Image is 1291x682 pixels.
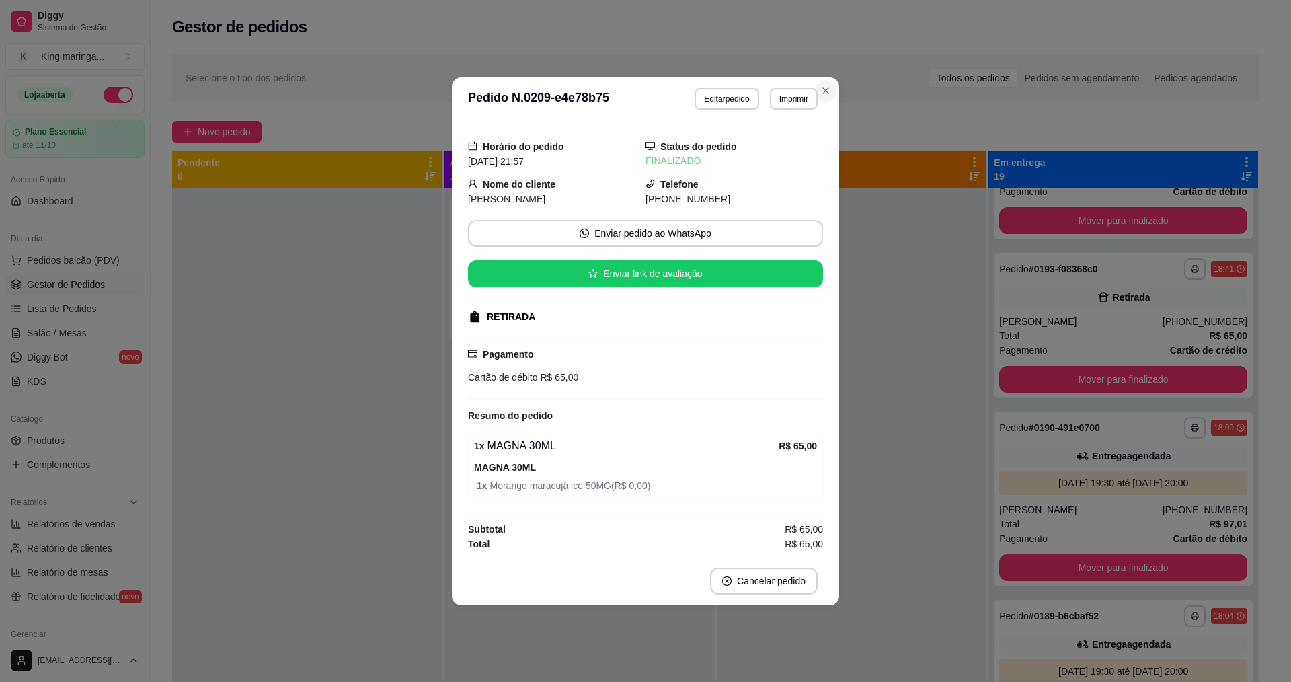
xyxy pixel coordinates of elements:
[468,539,490,550] strong: Total
[645,141,655,151] span: desktop
[468,141,477,151] span: calendar
[468,410,553,421] strong: Resumo do pedido
[645,179,655,188] span: phone
[468,179,477,188] span: user
[645,154,823,168] div: FINALIZADO
[468,220,823,247] button: whats-appEnviar pedido ao WhatsApp
[695,88,758,110] button: Editarpedido
[477,478,817,493] span: Morango maracujá ice 50MG ( R$ 0,00 )
[468,260,823,287] button: starEnviar link de avaliação
[710,568,818,595] button: close-circleCancelar pedido
[660,141,737,152] strong: Status do pedido
[645,194,730,204] span: [PHONE_NUMBER]
[483,179,555,190] strong: Nome do cliente
[468,156,524,167] span: [DATE] 21:57
[815,80,836,102] button: Close
[660,179,699,190] strong: Telefone
[722,576,732,586] span: close-circle
[770,88,818,110] button: Imprimir
[477,480,490,491] strong: 1 x
[779,441,817,451] strong: R$ 65,00
[785,537,823,552] span: R$ 65,00
[483,141,564,152] strong: Horário do pedido
[474,438,779,454] div: MAGNA 30ML
[538,372,579,383] span: R$ 65,00
[468,194,545,204] span: [PERSON_NAME]
[580,229,589,238] span: whats-app
[487,310,535,324] div: RETIRADA
[785,522,823,537] span: R$ 65,00
[468,88,609,110] h3: Pedido N. 0209-e4e78b75
[588,269,598,278] span: star
[474,441,485,451] strong: 1 x
[468,524,506,535] strong: Subtotal
[468,349,477,358] span: credit-card
[474,462,536,473] strong: MAGNA 30ML
[468,372,538,383] span: Cartão de débito
[483,349,533,360] strong: Pagamento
